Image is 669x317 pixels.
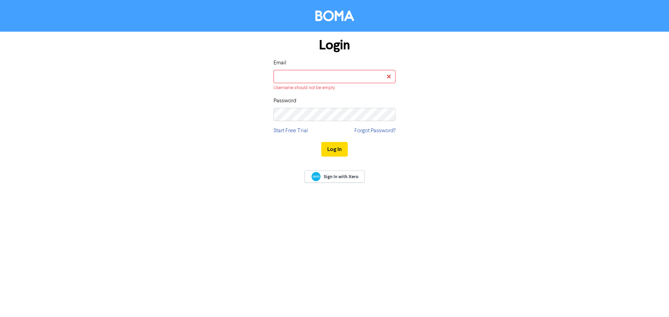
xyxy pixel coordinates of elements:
[634,284,669,317] iframe: Chat Widget
[274,97,296,105] label: Password
[274,85,395,91] div: Username should not be empty
[312,172,321,181] img: Xero logo
[324,174,359,180] span: Sign In with Xero
[315,10,354,21] img: BOMA Logo
[274,127,308,135] a: Start Free Trial
[354,127,395,135] a: Forgot Password?
[321,142,348,157] button: Log In
[274,37,395,53] h1: Login
[274,59,286,67] label: Email
[305,171,364,183] a: Sign In with Xero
